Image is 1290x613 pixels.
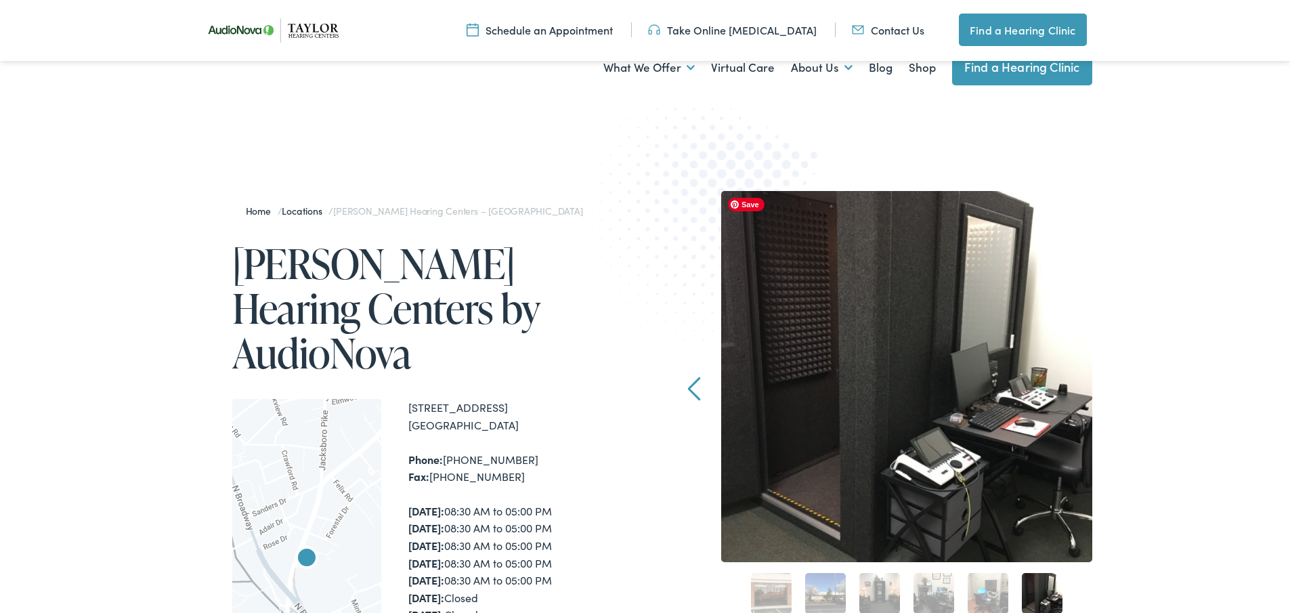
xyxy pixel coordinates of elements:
img: utility icon [467,22,479,37]
a: Find a Hearing Clinic [959,14,1086,46]
strong: [DATE]: [408,555,444,570]
a: Prev [687,377,700,401]
strong: [DATE]: [408,538,444,553]
a: About Us [791,43,853,93]
a: Find a Hearing Clinic [952,49,1092,85]
div: [PHONE_NUMBER] [PHONE_NUMBER] [408,451,645,486]
span: Save [728,198,765,211]
h1: [PERSON_NAME] Hearing Centers by AudioNova [232,241,645,375]
strong: [DATE]: [408,503,444,518]
strong: [DATE]: [408,520,444,535]
strong: Phone: [408,452,443,467]
div: Taylor Hearing Centers by AudioNova [291,543,323,576]
a: Home [246,204,278,217]
strong: [DATE]: [408,590,444,605]
a: Locations [282,204,328,217]
span: / / [246,204,583,217]
a: Schedule an Appointment [467,22,613,37]
strong: [DATE]: [408,572,444,587]
a: Take Online [MEDICAL_DATA] [648,22,817,37]
a: Shop [909,43,936,93]
img: utility icon [852,22,864,37]
a: Blog [869,43,893,93]
div: [STREET_ADDRESS] [GEOGRAPHIC_DATA] [408,399,645,434]
a: What We Offer [603,43,695,93]
a: Contact Us [852,22,924,37]
img: utility icon [648,22,660,37]
strong: Fax: [408,469,429,484]
a: Virtual Care [711,43,775,93]
span: [PERSON_NAME] Hearing Centers – [GEOGRAPHIC_DATA] [333,204,582,217]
